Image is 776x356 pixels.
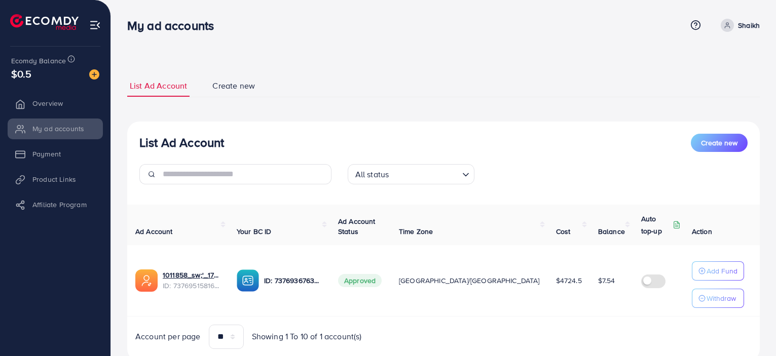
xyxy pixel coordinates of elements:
[338,274,382,287] span: Approved
[237,269,259,292] img: ic-ba-acc.ded83a64.svg
[641,213,671,237] p: Auto top-up
[717,19,760,32] a: Shaikh
[127,18,222,33] h3: My ad accounts
[399,226,433,236] span: Time Zone
[11,56,66,66] span: Ecomdy Balance
[163,281,220,291] span: ID: 7376951581662724097
[692,289,744,308] button: Withdraw
[598,226,625,236] span: Balance
[163,270,220,280] a: 1011858_sw;'_1717580397034
[338,216,376,236] span: Ad Account Status
[598,275,615,286] span: $7.54
[707,265,737,277] p: Add Fund
[264,274,322,287] p: ID: 7376936763681652753
[701,138,737,148] span: Create new
[135,226,173,236] span: Ad Account
[135,331,201,342] span: Account per page
[692,261,744,281] button: Add Fund
[707,292,736,304] p: Withdraw
[692,226,712,236] span: Action
[10,14,79,30] img: logo
[237,226,272,236] span: Your BC ID
[399,275,540,286] span: [GEOGRAPHIC_DATA]/[GEOGRAPHIC_DATA]
[89,19,101,31] img: menu
[89,69,99,80] img: image
[163,270,220,291] div: <span class='underline'>1011858_sw;'_1717580397034</span></br>7376951581662724097
[252,331,362,342] span: Showing 1 To 10 of 1 account(s)
[130,80,187,92] span: List Ad Account
[139,135,224,150] h3: List Ad Account
[348,164,474,184] div: Search for option
[738,19,760,31] p: Shaikh
[691,134,748,152] button: Create new
[556,226,571,236] span: Cost
[556,275,582,286] span: $4724.5
[392,165,458,182] input: Search for option
[353,167,391,182] span: All status
[135,269,158,292] img: ic-ads-acc.e4c84228.svg
[212,80,255,92] span: Create new
[11,66,32,81] span: $0.5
